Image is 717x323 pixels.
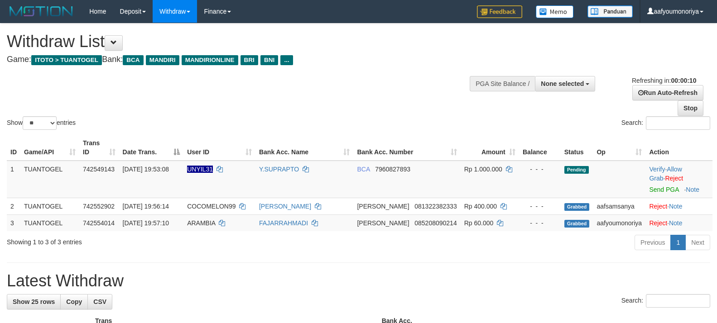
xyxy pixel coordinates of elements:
img: Feedback.jpg [477,5,522,18]
span: Refreshing in: [632,77,696,84]
span: None selected [541,80,584,87]
span: Copy [66,298,82,305]
span: Show 25 rows [13,298,55,305]
div: - - - [523,165,557,174]
a: CSV [87,294,112,309]
span: MANDIRI [146,55,179,65]
td: 2 [7,198,20,214]
button: None selected [535,76,595,91]
a: Reject [665,175,683,182]
span: [PERSON_NAME] [357,219,409,227]
span: Grabbed [564,220,590,228]
span: Nama rekening ada tanda titik/strip, harap diedit [187,166,213,173]
th: Date Trans.: activate to sort column descending [119,135,184,161]
th: Status [561,135,593,161]
td: · · [645,161,712,198]
a: Stop [678,100,703,116]
a: Reject [649,219,667,227]
a: [PERSON_NAME] [259,203,311,210]
span: [PERSON_NAME] [357,203,409,210]
span: Copy 7960827893 to clipboard [375,166,410,173]
span: Copy 085208090214 to clipboard [414,219,457,227]
th: User ID: activate to sort column ascending [183,135,255,161]
td: · [645,214,712,231]
th: Bank Acc. Name: activate to sort column ascending [255,135,353,161]
th: Bank Acc. Number: activate to sort column ascending [353,135,460,161]
span: ITOTO > TUANTOGEL [31,55,102,65]
a: Show 25 rows [7,294,61,309]
label: Show entries [7,116,76,130]
label: Search: [621,294,710,308]
th: Balance [519,135,561,161]
span: [DATE] 19:57:10 [123,219,169,227]
th: Game/API: activate to sort column ascending [20,135,79,161]
input: Search: [646,116,710,130]
span: Copy 081322382333 to clipboard [414,203,457,210]
a: Reject [649,203,667,210]
input: Search: [646,294,710,308]
a: Note [686,186,699,193]
td: TUANTOGEL [20,161,79,198]
td: TUANTOGEL [20,214,79,231]
a: Run Auto-Refresh [632,85,703,100]
span: MANDIRIONLINE [182,55,238,65]
a: 1 [670,235,686,250]
td: 3 [7,214,20,231]
div: - - - [523,218,557,228]
a: FAJARRAHMADI [259,219,308,227]
span: BCA [123,55,143,65]
th: Action [645,135,712,161]
select: Showentries [23,116,57,130]
span: Rp 1.000.000 [464,166,502,173]
span: Rp 60.000 [464,219,494,227]
td: aafsamsanya [593,198,645,214]
img: MOTION_logo.png [7,5,76,18]
a: Previous [635,235,671,250]
a: Next [685,235,710,250]
span: 742552902 [83,203,115,210]
a: Send PGA [649,186,679,193]
div: PGA Site Balance / [470,76,535,91]
h1: Latest Withdraw [7,272,710,290]
th: Trans ID: activate to sort column ascending [79,135,119,161]
th: Amount: activate to sort column ascending [461,135,519,161]
a: Allow Grab [649,166,682,182]
h4: Game: Bank: [7,55,469,64]
div: Showing 1 to 3 of 3 entries [7,234,292,247]
span: CSV [93,298,106,305]
img: panduan.png [587,5,633,18]
label: Search: [621,116,710,130]
td: 1 [7,161,20,198]
span: Grabbed [564,203,590,211]
span: BRI [241,55,258,65]
div: - - - [523,202,557,211]
span: · [649,166,682,182]
span: 742554014 [83,219,115,227]
strong: 00:00:10 [671,77,696,84]
th: Op: activate to sort column ascending [593,135,645,161]
a: Copy [60,294,88,309]
span: Pending [564,166,589,174]
span: 742549143 [83,166,115,173]
span: BCA [357,166,370,173]
span: [DATE] 19:53:08 [123,166,169,173]
span: COCOMELON99 [187,203,236,210]
td: · [645,198,712,214]
span: ... [280,55,293,65]
td: TUANTOGEL [20,198,79,214]
a: Note [669,219,683,227]
th: ID [7,135,20,161]
span: ARAMBIA [187,219,215,227]
a: Y.SUPRAPTO [259,166,299,173]
a: Verify [649,166,665,173]
span: BNI [260,55,278,65]
a: Note [669,203,683,210]
span: Rp 400.000 [464,203,497,210]
td: aafyoumonoriya [593,214,645,231]
h1: Withdraw List [7,33,469,51]
span: [DATE] 19:56:14 [123,203,169,210]
img: Button%20Memo.svg [536,5,574,18]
